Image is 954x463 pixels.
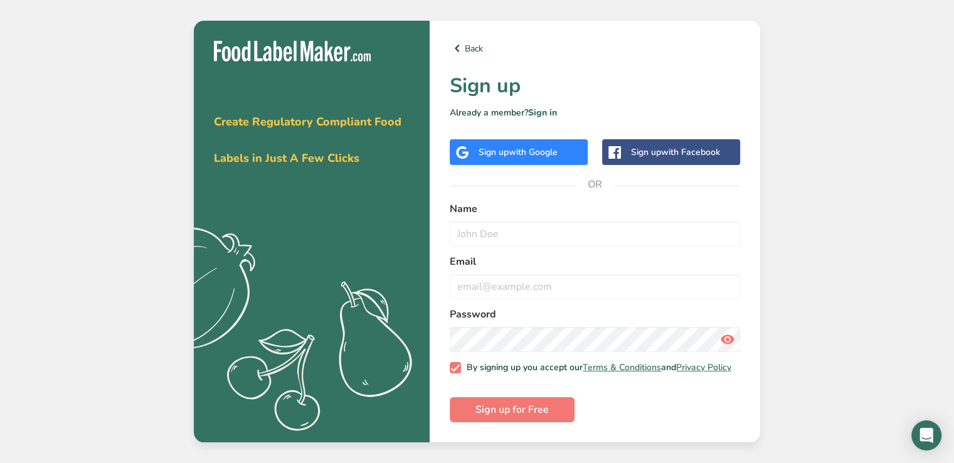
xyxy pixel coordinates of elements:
[528,107,557,119] a: Sign in
[631,146,720,159] div: Sign up
[450,397,575,422] button: Sign up for Free
[479,146,558,159] div: Sign up
[475,402,549,417] span: Sign up for Free
[583,361,661,373] a: Terms & Conditions
[450,71,740,101] h1: Sign up
[461,362,732,373] span: By signing up you accept our and
[911,420,941,450] div: Open Intercom Messenger
[576,166,614,203] span: OR
[450,307,740,322] label: Password
[676,361,731,373] a: Privacy Policy
[661,146,720,158] span: with Facebook
[450,106,740,119] p: Already a member?
[450,201,740,216] label: Name
[509,146,558,158] span: with Google
[214,114,401,166] span: Create Regulatory Compliant Food Labels in Just A Few Clicks
[450,254,740,269] label: Email
[450,41,740,56] a: Back
[450,274,740,299] input: email@example.com
[450,221,740,247] input: John Doe
[214,41,371,61] img: Food Label Maker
